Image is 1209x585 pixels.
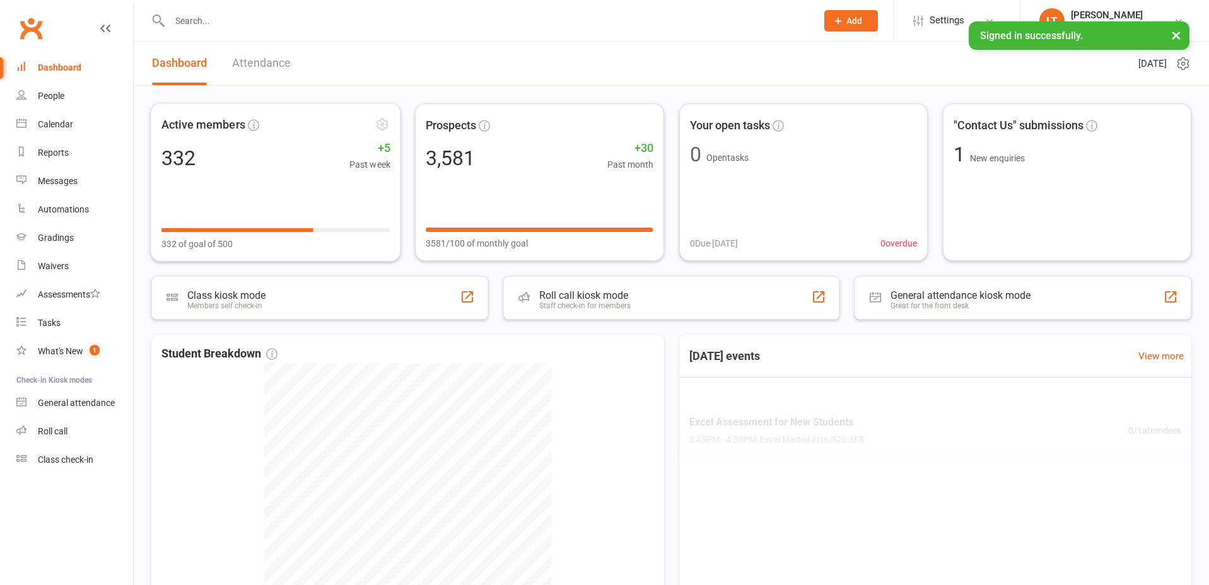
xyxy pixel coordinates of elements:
[38,398,115,408] div: General attendance
[689,433,864,447] span: 3:45PM - 4:30PM | Excel Martial Arts | S20 3FS
[187,289,266,301] div: Class kiosk mode
[38,261,69,271] div: Waivers
[891,301,1031,310] div: Great for the front desk
[846,16,862,26] span: Add
[38,148,69,158] div: Reports
[349,157,390,171] span: Past week
[690,236,738,250] span: 0 Due [DATE]
[1165,21,1188,49] button: ×
[706,153,749,163] span: Open tasks
[38,346,83,356] div: What's New
[38,455,93,465] div: Class check-in
[16,309,133,337] a: Tasks
[891,289,1031,301] div: General attendance kiosk mode
[161,148,196,168] div: 332
[690,117,770,135] span: Your open tasks
[16,252,133,281] a: Waivers
[539,289,631,301] div: Roll call kiosk mode
[954,117,1083,135] span: "Contact Us" submissions
[15,13,47,44] a: Clubworx
[980,30,1083,42] span: Signed in successfully.
[1138,349,1184,364] a: View more
[1071,21,1143,32] div: Excel Martial Arts
[16,337,133,366] a: What's New1
[679,345,770,368] h3: [DATE] events
[1071,9,1143,21] div: [PERSON_NAME]
[689,414,864,431] span: Excel Assessment for New Students
[16,417,133,446] a: Roll call
[349,139,390,157] span: +5
[16,139,133,167] a: Reports
[232,42,291,85] a: Attendance
[1138,56,1167,71] span: [DATE]
[970,153,1025,163] span: New enquiries
[930,6,964,35] span: Settings
[38,62,81,72] div: Dashboard
[1128,424,1181,437] span: 0 / 1 attendees
[426,236,528,250] span: 3581/100 of monthly goal
[16,54,133,82] a: Dashboard
[1039,8,1065,33] div: LT
[880,236,917,250] span: 0 overdue
[187,301,266,310] div: Members self check-in
[16,224,133,252] a: Gradings
[161,345,277,363] span: Student Breakdown
[161,116,245,134] span: Active members
[16,82,133,110] a: People
[16,195,133,224] a: Automations
[38,119,73,129] div: Calendar
[90,345,100,356] span: 1
[38,91,64,101] div: People
[607,158,653,171] span: Past month
[38,176,78,186] div: Messages
[954,142,970,166] span: 1
[16,110,133,139] a: Calendar
[166,12,808,30] input: Search...
[16,446,133,474] a: Class kiosk mode
[426,148,475,168] div: 3,581
[607,139,653,158] span: +30
[152,42,207,85] a: Dashboard
[38,233,74,243] div: Gradings
[38,426,67,436] div: Roll call
[16,167,133,195] a: Messages
[38,289,100,299] div: Assessments
[426,117,476,135] span: Prospects
[690,144,701,165] div: 0
[161,236,233,251] span: 332 of goal of 500
[16,389,133,417] a: General attendance kiosk mode
[824,10,878,32] button: Add
[539,301,631,310] div: Staff check-in for members
[16,281,133,309] a: Assessments
[38,318,61,328] div: Tasks
[38,204,89,214] div: Automations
